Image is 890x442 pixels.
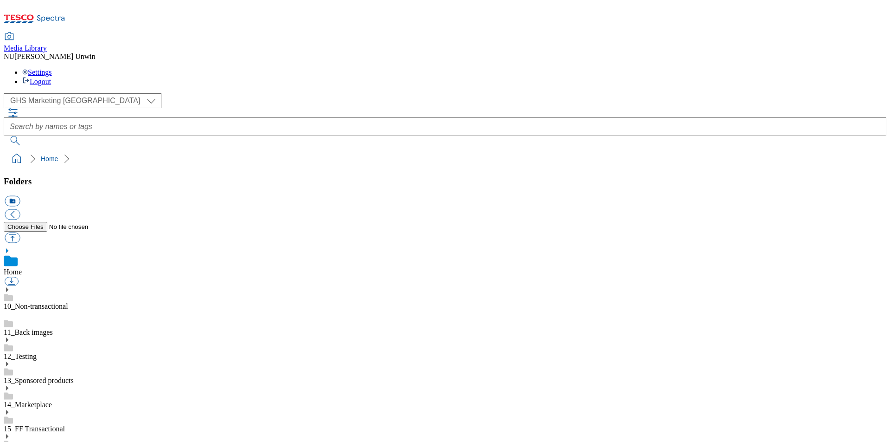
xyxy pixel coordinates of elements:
a: 13_Sponsored products [4,377,74,384]
a: 14_Marketplace [4,401,52,409]
span: NU [4,52,14,60]
span: Media Library [4,44,47,52]
a: Media Library [4,33,47,52]
h3: Folders [4,176,886,187]
input: Search by names or tags [4,117,886,136]
a: Home [4,268,22,276]
a: 10_Non-transactional [4,302,68,310]
a: Home [41,155,58,162]
span: [PERSON_NAME] Unwin [14,52,96,60]
a: Settings [22,68,52,76]
a: 12_Testing [4,352,37,360]
a: home [9,151,24,166]
a: 11_Back images [4,328,53,336]
a: Logout [22,78,51,85]
a: 15_FF Transactional [4,425,65,433]
nav: breadcrumb [4,150,886,168]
